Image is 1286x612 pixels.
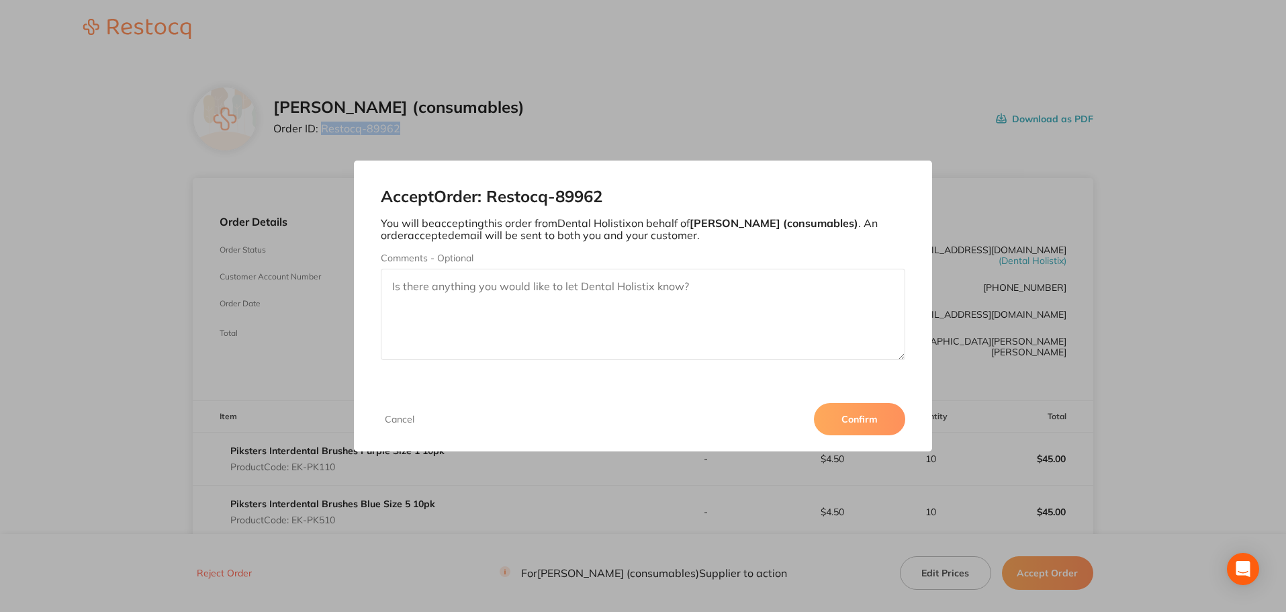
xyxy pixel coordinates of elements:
[381,217,906,242] p: You will be accepting this order from Dental Holistix on behalf of . An order accepted email will...
[381,187,906,206] h2: Accept Order: Restocq- 89962
[690,216,858,230] b: [PERSON_NAME] (consumables)
[381,253,906,263] label: Comments - Optional
[814,403,905,435] button: Confirm
[381,413,418,425] button: Cancel
[1227,553,1259,585] div: Open Intercom Messenger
